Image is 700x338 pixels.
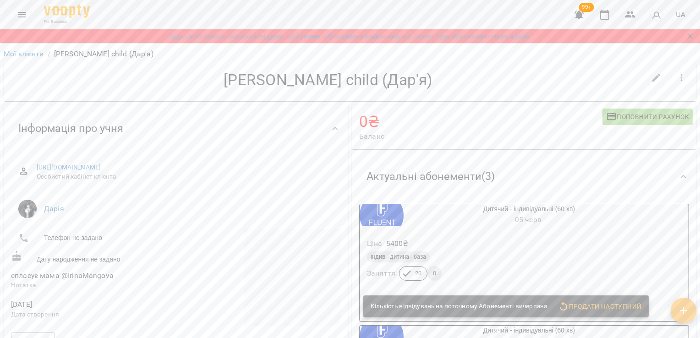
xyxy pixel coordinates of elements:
[9,249,176,266] div: Дату народження не задано
[11,71,645,89] h4: [PERSON_NAME] child (Дар'я)
[554,298,645,315] button: Продати наступний
[371,298,547,315] div: Кількість відвідувань на поточному Абонементі вичерпана
[44,19,90,25] span: For Business
[11,4,33,26] button: Menu
[515,215,543,224] span: 05 черв -
[37,164,101,171] a: [URL][DOMAIN_NAME]
[366,169,495,184] span: Актуальні абонементи ( 3 )
[48,49,50,60] li: /
[427,269,442,278] span: 0
[11,281,174,290] p: Нотатка
[352,153,696,200] div: Актуальні абонементи(3)
[4,49,44,58] a: Мої клієнти
[44,5,90,18] img: Voopty Logo
[650,8,663,21] img: avatar_s.png
[360,204,655,292] button: Дитячий - індивідуальні (60 хв)05 черв- Ціна5400₴Індив - дитина - базаЗаняття200
[367,237,383,250] h6: Ціна
[44,204,64,213] a: Дарія
[606,111,689,122] span: Поповнити рахунок
[367,267,395,280] h6: Заняття
[579,3,594,12] span: 99+
[37,172,334,181] span: Особистий кабінет клієнта
[11,229,174,247] li: Телефон не задано
[11,299,174,310] span: [DATE]
[676,10,685,19] span: UA
[602,109,693,125] button: Поповнити рахунок
[672,6,689,23] button: UA
[359,131,602,142] span: Баланс
[404,204,655,226] div: Дитячий - індивідуальні (60 хв)
[11,310,174,319] p: Дата створення
[18,121,123,136] span: Інформація про учня
[367,253,430,261] span: Індив - дитина - база
[359,112,602,131] h4: 0 ₴
[4,49,696,60] nav: breadcrumb
[169,32,531,41] a: Будь ласка оновіть свої платіжні данні, щоб уникнути блокування вашого акаунту. Акаунт буде забло...
[558,301,641,312] span: Продати наступний
[4,105,348,152] div: Інформація про учня
[18,200,37,218] img: Дарія
[11,271,114,280] span: спласує мама @IrinaMangova
[54,49,153,60] p: [PERSON_NAME] child (Дар'я)
[410,269,427,278] span: 20
[386,238,409,249] p: 5400 ₴
[360,204,404,226] div: Дитячий - індивідуальні (60 хв)
[684,30,696,43] button: Закрити сповіщення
